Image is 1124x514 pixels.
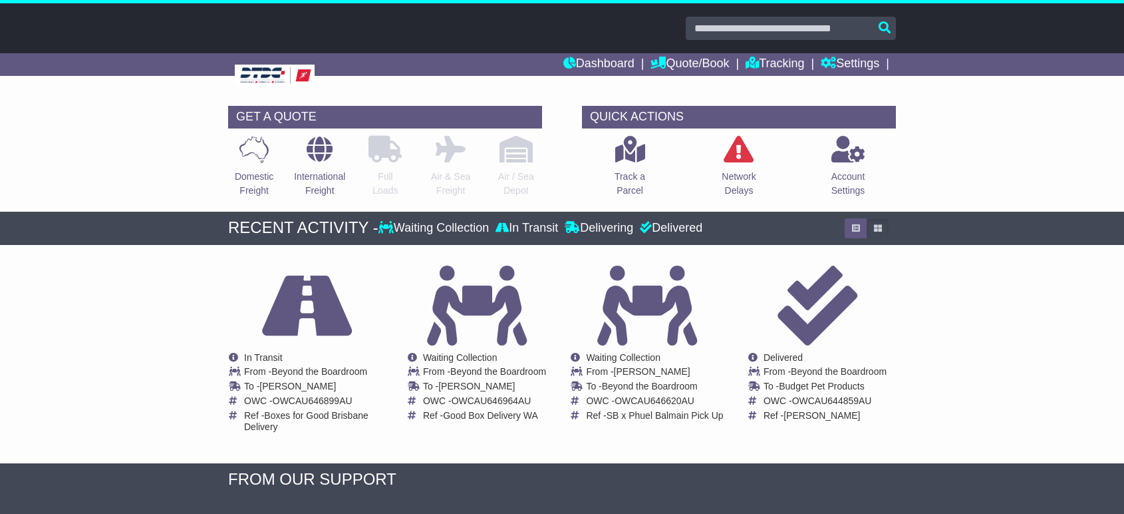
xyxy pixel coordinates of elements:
[228,106,542,128] div: GET A QUOTE
[602,381,698,391] span: Beyond the Boardroom
[244,410,368,432] span: Boxes for Good Brisbane Delivery
[607,410,724,421] span: SB x Phuel Balmain Pick Up
[779,381,864,391] span: Budget Pet Products
[244,395,384,410] td: OWC -
[293,135,346,205] a: InternationalFreight
[423,352,497,363] span: Waiting Collection
[561,221,636,236] div: Delivering
[831,135,866,205] a: AccountSettings
[452,395,531,406] span: OWCAU646964AU
[271,366,367,377] span: Beyond the Boardroom
[586,381,723,395] td: To -
[586,395,723,410] td: OWC -
[831,170,865,198] p: Account Settings
[378,221,492,236] div: Waiting Collection
[582,106,896,128] div: QUICK ACTIONS
[423,395,546,410] td: OWC -
[586,352,660,363] span: Waiting Collection
[259,381,336,391] span: [PERSON_NAME]
[244,352,283,363] span: In Transit
[636,221,702,236] div: Delivered
[650,53,729,76] a: Quote/Book
[423,381,546,395] td: To -
[438,381,515,391] span: [PERSON_NAME]
[235,170,273,198] p: Domestic Freight
[423,410,546,421] td: Ref -
[764,395,887,410] td: OWC -
[721,135,756,205] a: NetworkDelays
[244,381,384,395] td: To -
[614,135,646,205] a: Track aParcel
[764,410,887,421] td: Ref -
[423,366,546,381] td: From -
[244,410,384,433] td: Ref -
[586,410,723,421] td: Ref -
[792,395,872,406] span: OWCAU644859AU
[443,410,538,421] span: Good Box Delivery WA
[614,366,690,377] span: [PERSON_NAME]
[586,366,723,381] td: From -
[783,410,860,421] span: [PERSON_NAME]
[764,381,887,395] td: To -
[821,53,879,76] a: Settings
[368,170,402,198] p: Full Loads
[228,470,896,489] div: FROM OUR SUPPORT
[244,366,384,381] td: From -
[228,218,378,238] div: RECENT ACTIVITY -
[764,366,887,381] td: From -
[450,366,546,377] span: Beyond the Boardroom
[273,395,352,406] span: OWCAU646899AU
[722,170,756,198] p: Network Delays
[492,221,561,236] div: In Transit
[431,170,470,198] p: Air & Sea Freight
[234,135,274,205] a: DomesticFreight
[746,53,804,76] a: Tracking
[294,170,345,198] p: International Freight
[791,366,887,377] span: Beyond the Boardroom
[498,170,534,198] p: Air / Sea Depot
[563,53,634,76] a: Dashboard
[764,352,803,363] span: Delivered
[615,170,645,198] p: Track a Parcel
[615,395,694,406] span: OWCAU646620AU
